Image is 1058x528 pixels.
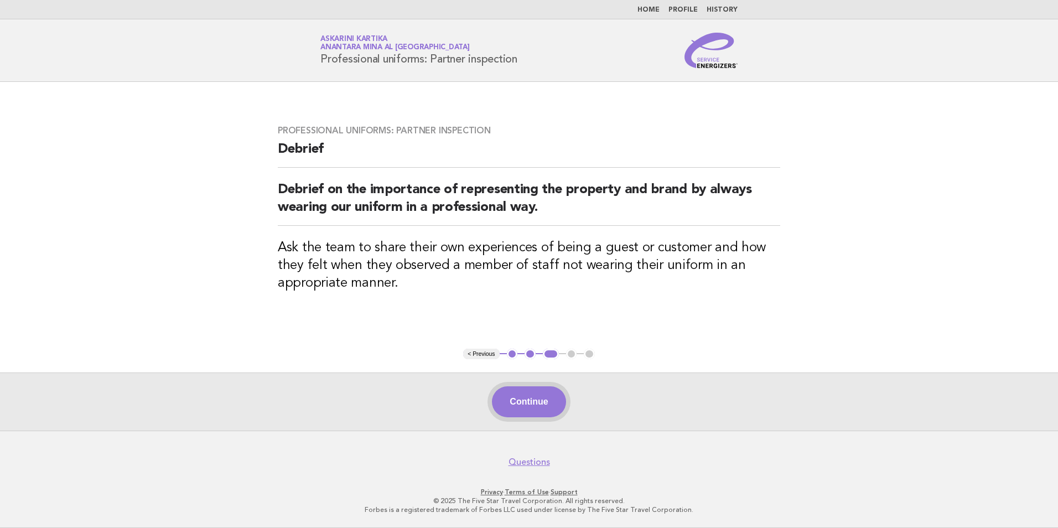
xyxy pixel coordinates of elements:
[543,349,559,360] button: 3
[278,239,780,292] h3: Ask the team to share their own experiences of being a guest or customer and how they felt when t...
[278,141,780,168] h2: Debrief
[481,488,503,496] a: Privacy
[505,488,549,496] a: Terms of Use
[278,125,780,136] h3: Professional uniforms: Partner inspection
[668,7,698,13] a: Profile
[190,505,868,514] p: Forbes is a registered trademark of Forbes LLC used under license by The Five Star Travel Corpora...
[320,36,517,65] h1: Professional uniforms: Partner inspection
[278,181,780,226] h2: Debrief on the importance of representing the property and brand by always wearing our uniform in...
[525,349,536,360] button: 2
[320,35,470,51] a: Askarini KartikaAnantara Mina al [GEOGRAPHIC_DATA]
[463,349,499,360] button: < Previous
[507,349,518,360] button: 1
[492,386,566,417] button: Continue
[190,488,868,496] p: · ·
[684,33,738,68] img: Service Energizers
[509,457,550,468] a: Questions
[707,7,738,13] a: History
[551,488,578,496] a: Support
[190,496,868,505] p: © 2025 The Five Star Travel Corporation. All rights reserved.
[320,44,470,51] span: Anantara Mina al [GEOGRAPHIC_DATA]
[637,7,660,13] a: Home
